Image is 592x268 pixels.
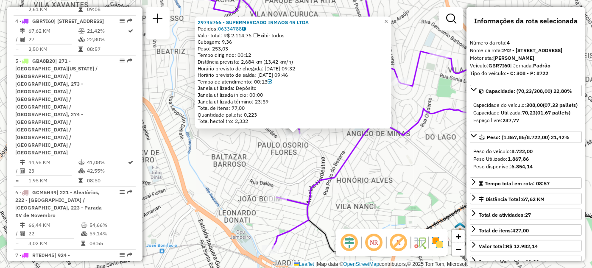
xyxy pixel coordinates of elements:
[486,88,572,94] span: Capacidade: (70,23/308,00) 22,80%
[81,231,87,236] i: % de utilização da cubagem
[198,85,389,92] div: Janela utilizada: Depósito
[388,232,409,253] span: Exibir rótulo
[28,5,78,14] td: 2,61 KM
[452,243,465,256] a: Zoom out
[20,160,25,165] i: Distância Total
[508,156,529,162] strong: 1.867,86
[198,19,309,25] strong: 29745766 - SUPERMERCADO IRMAOS 4R LTDA
[15,167,20,175] td: /
[87,167,128,175] td: 42,55%
[15,18,104,24] span: 4 -
[511,148,533,154] strong: 8.722,00
[78,7,83,12] i: Tempo total em rota
[506,243,538,249] strong: R$ 12.982,14
[28,167,78,175] td: 23
[470,17,582,25] h4: Informações da rota selecionada
[525,212,531,218] strong: 27
[198,25,389,32] div: Pedidos:
[15,229,20,238] td: /
[127,190,132,195] em: Rota exportada
[198,45,228,52] span: Peso: 253,03
[198,92,389,98] div: Janela utilizada início: 00:00
[198,72,389,78] div: Horário previsto de saída: [DATE] 09:46
[28,176,78,185] td: 1,95 KM
[87,158,128,167] td: 41,08%
[28,158,78,167] td: 44,95 KM
[198,112,389,118] div: Quantidade pallets: 0,223
[485,180,550,187] span: Tempo total em rota: 08:57
[456,231,461,242] span: +
[470,62,582,70] div: Veículo:
[473,155,578,163] div: Peso Utilizado:
[87,27,128,35] td: 21,42%
[15,176,20,185] td: =
[120,18,125,23] em: Opções
[32,189,56,195] span: GCM5H49
[364,232,384,253] span: Ocultar NR
[15,45,20,53] td: =
[28,35,78,44] td: 27
[470,240,582,251] a: Valor total:R$ 12.982,14
[536,109,570,116] strong: (01,67 pallets)
[15,252,70,266] span: 7 -
[15,5,20,14] td: =
[20,28,25,33] i: Distância Total
[78,178,83,183] i: Tempo total em rota
[470,39,582,47] div: Número da rota:
[479,227,529,234] div: Total de itens:
[20,168,25,173] i: Total de Atividades
[28,45,78,53] td: 2,50 KM
[198,118,389,125] div: Total hectolitro: 2,332
[470,177,582,189] a: Tempo total em rota: 08:57
[316,261,317,267] span: |
[149,10,166,29] a: Nova sessão e pesquisa
[15,239,20,248] td: =
[32,58,55,64] span: GBA8B20
[81,241,85,246] i: Tempo total em rota
[384,18,388,25] span: ×
[470,209,582,220] a: Total de atividades:27
[470,256,582,267] a: Jornada Motorista: 09:20
[502,47,562,53] strong: 242 - [STREET_ADDRESS]
[127,18,132,23] em: Rota exportada
[78,47,83,52] i: Tempo total em rota
[89,239,132,248] td: 08:55
[15,58,98,156] span: | 271 - [GEOGRAPHIC_DATA][US_STATE] / [GEOGRAPHIC_DATA] / [GEOGRAPHIC_DATA], 273 - [GEOGRAPHIC_DA...
[473,163,578,170] div: Peso disponível:
[198,78,389,85] div: Tempo de atendimento: 00:13
[28,229,81,238] td: 22
[470,98,582,128] div: Capacidade: (70,23/308,00) 22,80%
[470,144,582,174] div: Peso: (1.867,86/8.722,00) 21,42%
[198,59,389,65] div: Distância prevista: 2,684 km (13,42 km/h)
[456,244,461,254] span: −
[339,232,360,253] span: Ocultar deslocamento
[507,70,548,76] strong: - C: 308 - P: 8722
[120,252,125,257] em: Opções
[78,160,85,165] i: % de utilização do peso
[198,65,389,72] div: Horário previsto de chegada: [DATE] 09:32
[87,5,128,14] td: 09:08
[479,243,538,250] div: Valor total:
[127,58,132,63] em: Rota exportada
[470,54,582,62] div: Motorista:
[81,223,87,228] i: % de utilização do peso
[20,223,25,228] i: Distância Total
[294,261,314,267] a: Leaflet
[479,195,545,203] div: Distância Total:
[487,134,570,140] span: Peso: (1.867,86/8.722,00) 21,42%
[479,258,539,266] div: Jornada Motorista: 09:20
[54,18,104,24] span: | [STREET_ADDRESS]
[15,35,20,44] td: /
[512,227,529,234] strong: 427,00
[452,230,465,243] a: Zoom in
[470,85,582,96] a: Capacidade: (70,23/308,00) 22,80%
[78,37,85,42] i: % de utilização da cubagem
[543,102,578,108] strong: (07,33 pallets)
[489,62,510,69] strong: GBR7I60
[78,168,85,173] i: % de utilização da cubagem
[511,163,533,170] strong: 6.854,14
[127,252,132,257] em: Rota exportada
[470,224,582,236] a: Total de itens:427,00
[470,193,582,204] a: Distância Total:67,62 KM
[470,70,582,77] div: Tipo do veículo:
